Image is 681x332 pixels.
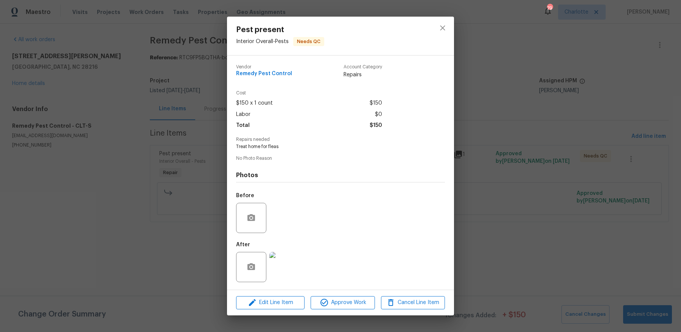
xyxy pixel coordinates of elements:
[294,38,323,45] span: Needs QC
[236,296,305,309] button: Edit Line Item
[313,298,372,307] span: Approve Work
[236,65,292,69] span: Vendor
[236,242,250,247] h5: After
[236,109,250,120] span: Labor
[236,156,445,161] span: No Photo Reason
[370,120,382,131] span: $150
[383,298,443,307] span: Cancel Line Item
[238,298,302,307] span: Edit Line Item
[547,5,552,12] div: 79
[236,137,445,142] span: Repairs needed
[236,39,289,44] span: Interior Overall - Pests
[236,26,324,34] span: Pest present
[344,71,382,79] span: Repairs
[236,144,424,150] span: Treat home for fleas
[236,171,445,179] h4: Photos
[311,296,375,309] button: Approve Work
[236,71,292,77] span: Remedy Pest Control
[434,19,452,37] button: close
[236,98,273,109] span: $150 x 1 count
[236,120,250,131] span: Total
[381,296,445,309] button: Cancel Line Item
[344,65,382,69] span: Account Category
[370,98,382,109] span: $150
[375,109,382,120] span: $0
[236,91,382,96] span: Cost
[236,193,254,198] h5: Before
